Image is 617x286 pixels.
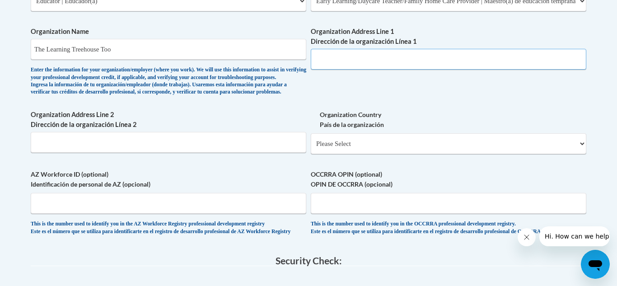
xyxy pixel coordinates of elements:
[276,255,342,266] span: Security Check:
[31,110,306,130] label: Organization Address Line 2 Dirección de la organización Línea 2
[311,220,586,235] div: This is the number used to identify you in the OCCRRA professional development registry. Este es ...
[311,169,586,189] label: OCCRRA OPIN (optional) OPIN DE OCCRRA (opcional)
[5,6,73,14] span: Hi. How can we help?
[311,110,586,130] label: Organization Country País de la organización
[31,39,306,60] input: Metadata input
[311,27,586,47] label: Organization Address Line 1 Dirección de la organización Línea 1
[31,220,306,235] div: This is the number used to identify you in the AZ Workforce Registry professional development reg...
[311,49,586,70] input: Metadata input
[31,66,306,96] div: Enter the information for your organization/employer (where you work). We will use this informati...
[518,228,536,246] iframe: Close message
[31,132,306,153] input: Metadata input
[31,169,306,189] label: AZ Workforce ID (optional) Identificación de personal de AZ (opcional)
[31,27,306,37] label: Organization Name
[581,250,610,279] iframe: Button to launch messaging window
[539,226,610,246] iframe: Message from company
